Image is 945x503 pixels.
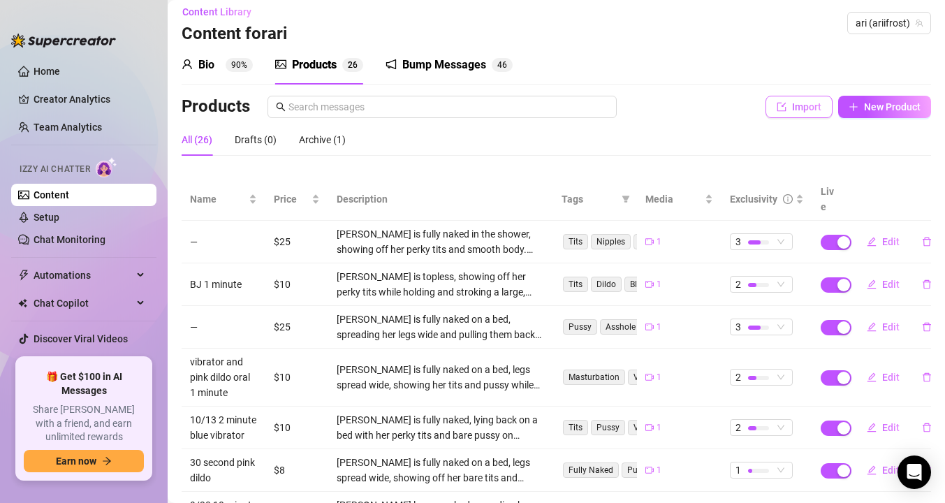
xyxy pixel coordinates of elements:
span: delete [922,372,932,382]
span: 1 [657,464,661,477]
span: Fully Naked [563,462,619,478]
button: Edit [856,273,911,296]
span: Tits [563,277,588,292]
span: 2 [735,277,741,292]
div: Archive (1) [299,132,346,147]
a: Setup [34,212,59,223]
span: Fully Naked [633,234,689,249]
span: picture [275,59,286,70]
span: Edit [882,321,900,333]
td: BJ 1 minute [182,263,265,306]
sup: 90% [226,58,253,72]
sup: 46 [492,58,513,72]
span: Tags [562,191,616,207]
a: Team Analytics [34,122,102,133]
td: $8 [265,449,328,492]
span: notification [386,59,397,70]
span: Edit [882,422,900,433]
a: Discover Viral Videos [34,333,128,344]
span: New Product [864,101,921,112]
span: delete [922,279,932,289]
span: Tits [563,420,588,435]
div: Products [292,57,337,73]
span: delete [922,322,932,332]
span: Tits [563,234,588,249]
span: Vibrator [628,420,670,435]
span: delete [922,423,932,432]
input: Search messages [288,99,608,115]
div: [PERSON_NAME] is fully naked on a bed, legs spread wide, showing her tits and pussy while using a... [337,362,545,393]
span: video-camera [645,373,654,381]
span: video-camera [645,238,654,246]
button: Edit [856,366,911,388]
span: 3 [735,234,741,249]
td: 30 second pink dildo [182,449,265,492]
button: Edit [856,231,911,253]
div: Drafts (0) [235,132,277,147]
span: delete [922,237,932,247]
button: Import [765,96,833,118]
span: Edit [882,372,900,383]
th: Media [637,178,721,221]
button: Edit [856,459,911,481]
span: video-camera [645,280,654,289]
h3: Content for ari [182,23,287,45]
a: Content [34,189,69,201]
span: edit [867,372,877,382]
span: 1 [657,421,661,435]
span: Vibrator [628,370,670,385]
button: delete [911,366,943,388]
span: plus [849,102,858,112]
span: Izzy AI Chatter [20,163,90,176]
span: Edit [882,236,900,247]
th: Price [265,178,328,221]
span: 4 [497,60,502,70]
span: Earn now [56,455,96,467]
sup: 26 [342,58,363,72]
span: 2 [735,420,741,435]
span: Edit [882,279,900,290]
a: Home [34,66,60,77]
td: vibrator and pink dildo oral 1 minute [182,349,265,407]
div: All (26) [182,132,212,147]
button: delete [911,273,943,296]
button: delete [911,231,943,253]
span: 3 [735,319,741,335]
a: Creator Analytics [34,88,145,110]
img: Chat Copilot [18,298,27,308]
span: Price [274,191,309,207]
span: Pussy [563,319,597,335]
th: Live [812,178,847,221]
span: Name [190,191,246,207]
span: import [777,102,786,112]
div: [PERSON_NAME] is fully naked on a bed, legs spread wide, showing off her bare tits and pussy. She... [337,455,545,486]
span: edit [867,279,877,289]
span: edit [867,423,877,432]
img: AI Chatter [96,157,117,177]
div: Bump Messages [402,57,486,73]
td: 10/13 2 minute blue vibrator [182,407,265,449]
div: [PERSON_NAME] is fully naked on a bed, spreading her legs wide and pulling them back to give a cl... [337,312,545,342]
span: filter [622,195,630,203]
span: 6 [353,60,358,70]
span: ari (ariifrost) [856,13,923,34]
span: 6 [502,60,507,70]
img: logo-BBDzfeDw.svg [11,34,116,48]
span: Pussy [622,462,656,478]
span: 1 [657,371,661,384]
span: info-circle [783,194,793,204]
td: — [182,306,265,349]
span: team [915,19,923,27]
a: Chat Monitoring [34,234,105,245]
span: Content Library [182,6,251,17]
span: Blowjob Pose [624,277,687,292]
button: delete [911,416,943,439]
span: edit [867,237,877,247]
span: Asshole [600,319,641,335]
span: 🎁 Get $100 in AI Messages [24,370,144,398]
span: Pussy [591,420,625,435]
span: Nipples [591,234,631,249]
span: search [276,102,286,112]
h3: Products [182,96,250,118]
span: Edit [882,465,900,476]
